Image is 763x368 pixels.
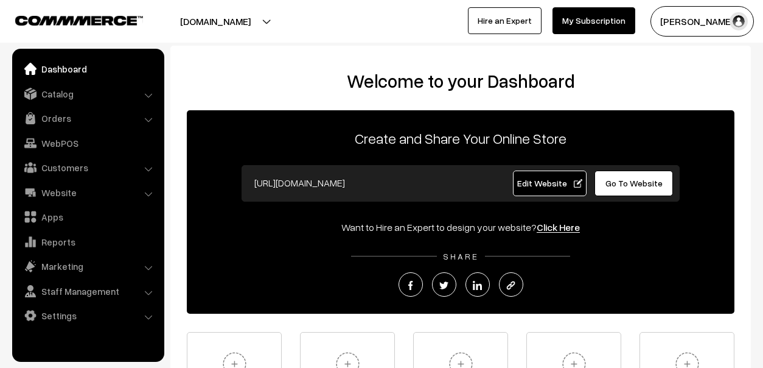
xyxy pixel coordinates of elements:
span: Go To Website [605,178,663,188]
a: Reports [15,231,160,253]
a: Click Here [537,221,580,233]
p: Create and Share Your Online Store [187,127,734,149]
a: Customers [15,157,160,179]
a: Marketing [15,255,160,277]
img: user [730,12,748,30]
h2: Welcome to your Dashboard [183,70,739,92]
span: Edit Website [517,178,582,188]
div: Want to Hire an Expert to design your website? [187,220,734,235]
a: COMMMERCE [15,12,122,27]
a: Apps [15,206,160,228]
a: Edit Website [513,171,587,196]
a: Dashboard [15,58,160,80]
img: COMMMERCE [15,16,143,25]
span: SHARE [437,251,485,261]
a: Orders [15,107,160,129]
button: [PERSON_NAME]… [650,6,754,37]
a: Go To Website [594,171,673,196]
a: Hire an Expert [468,7,542,34]
a: Catalog [15,83,160,105]
a: Website [15,182,160,203]
a: Staff Management [15,280,160,302]
a: WebPOS [15,132,160,154]
a: My Subscription [552,7,635,34]
button: [DOMAIN_NAME] [138,6,293,37]
a: Settings [15,305,160,327]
